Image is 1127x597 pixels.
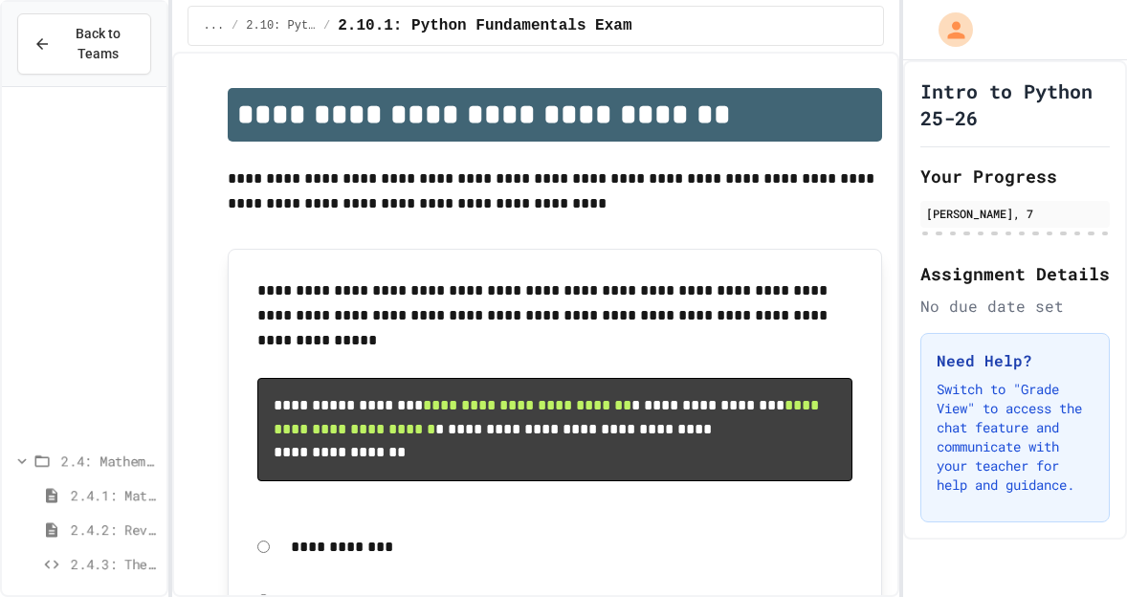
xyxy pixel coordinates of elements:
[61,451,159,471] span: 2.4: Mathematical Operators
[926,205,1104,222] div: [PERSON_NAME], 7
[937,380,1094,495] p: Switch to "Grade View" to access the chat feature and communicate with your teacher for help and ...
[71,554,159,574] span: 2.4.3: The World's Worst [PERSON_NAME] Market
[17,13,151,75] button: Back to Teams
[918,8,978,52] div: My Account
[920,295,1110,318] div: No due date set
[937,349,1094,372] h3: Need Help?
[71,520,159,540] span: 2.4.2: Review - Mathematical Operators
[62,24,135,64] span: Back to Teams
[323,18,330,33] span: /
[920,77,1110,131] h1: Intro to Python 25-26
[71,485,159,505] span: 2.4.1: Mathematical Operators
[338,14,631,37] span: 2.10.1: Python Fundamentals Exam
[920,163,1110,189] h2: Your Progress
[204,18,225,33] span: ...
[232,18,238,33] span: /
[920,260,1110,287] h2: Assignment Details
[246,18,316,33] span: 2.10: Python Fundamentals Exam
